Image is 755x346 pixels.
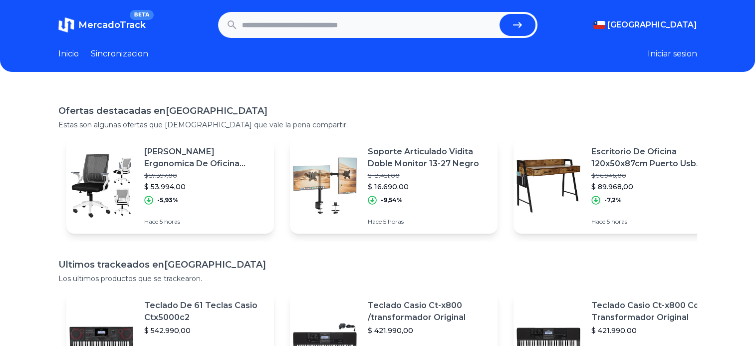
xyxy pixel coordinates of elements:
[144,182,266,192] p: $ 53.994,00
[66,138,274,234] a: Featured image[PERSON_NAME] Ergonomica De Oficina Escritorio Ejecutiva Látex$ 57.397,00$ 53.994,0...
[130,10,153,20] span: BETA
[58,258,697,272] h1: Ultimos trackeados en [GEOGRAPHIC_DATA]
[144,172,266,180] p: $ 57.397,00
[591,146,713,170] p: Escritorio De Oficina 120x50x87cm Puerto Usb Bolsillo Gancho
[593,19,697,31] button: [GEOGRAPHIC_DATA]
[513,151,583,221] img: Featured image
[368,300,490,324] p: Teclado Casio Ct-x800 /transformador Original
[290,151,360,221] img: Featured image
[91,48,148,60] a: Sincronizacion
[368,182,490,192] p: $ 16.690,00
[157,196,179,204] p: -5,93%
[648,48,697,60] button: Iniciar sesion
[144,218,266,226] p: Hace 5 horas
[58,17,146,33] a: MercadoTrackBETA
[591,218,713,226] p: Hace 5 horas
[368,218,490,226] p: Hace 5 horas
[58,120,697,130] p: Estas son algunas ofertas que [DEMOGRAPHIC_DATA] que vale la pena compartir.
[513,138,721,234] a: Featured imageEscritorio De Oficina 120x50x87cm Puerto Usb Bolsillo Gancho$ 96.946,00$ 89.968,00-...
[144,326,266,336] p: $ 542.990,00
[593,21,605,29] img: Chile
[58,17,74,33] img: MercadoTrack
[591,182,713,192] p: $ 89.968,00
[58,104,697,118] h1: Ofertas destacadas en [GEOGRAPHIC_DATA]
[591,172,713,180] p: $ 96.946,00
[368,146,490,170] p: Soporte Articulado Vidita Doble Monitor 13-27 Negro
[591,300,713,324] p: Teclado Casio Ct-x800 Con Transformador Original
[368,326,490,336] p: $ 421.990,00
[78,19,146,30] span: MercadoTrack
[381,196,403,204] p: -9,54%
[144,146,266,170] p: [PERSON_NAME] Ergonomica De Oficina Escritorio Ejecutiva Látex
[607,19,697,31] span: [GEOGRAPHIC_DATA]
[144,300,266,324] p: Teclado De 61 Teclas Casio Ctx5000c2
[66,151,136,221] img: Featured image
[591,326,713,336] p: $ 421.990,00
[604,196,622,204] p: -7,2%
[58,48,79,60] a: Inicio
[58,274,697,284] p: Los ultimos productos que se trackearon.
[290,138,498,234] a: Featured imageSoporte Articulado Vidita Doble Monitor 13-27 Negro$ 18.451,00$ 16.690,00-9,54%Hace...
[368,172,490,180] p: $ 18.451,00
